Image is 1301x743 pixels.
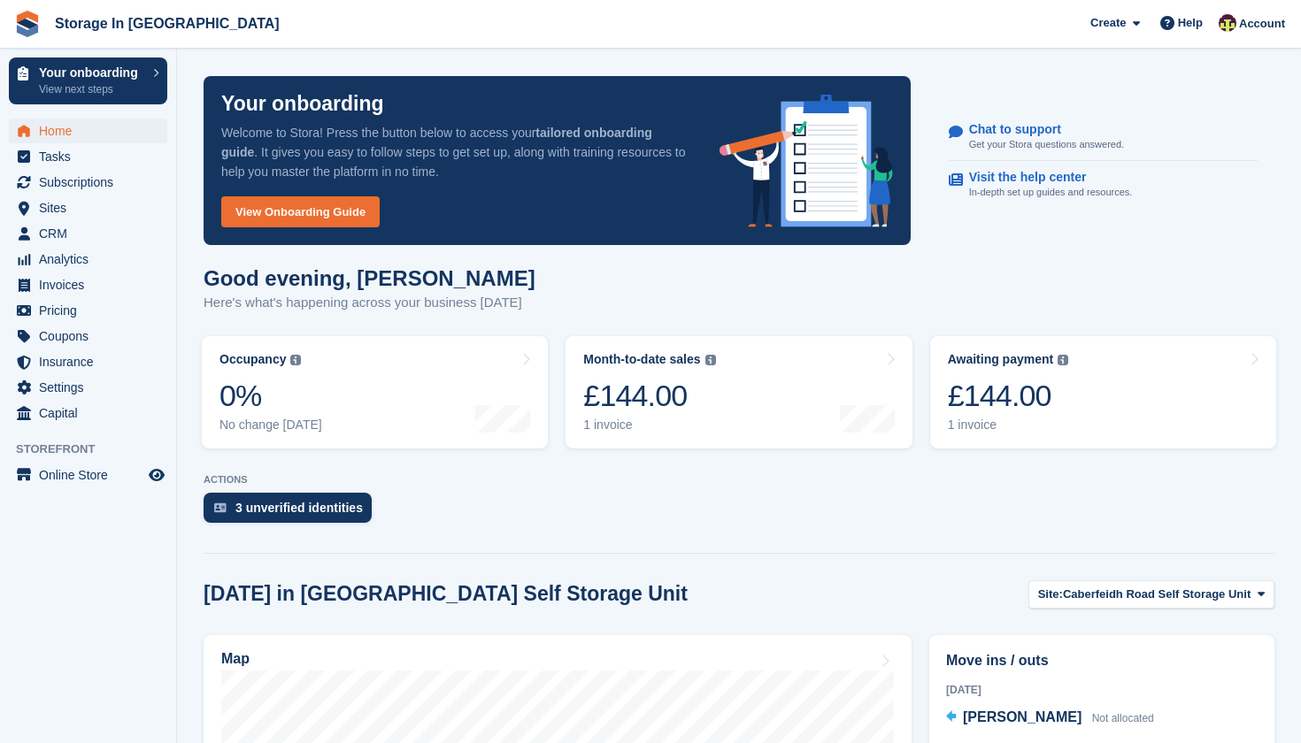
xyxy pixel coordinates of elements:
a: 3 unverified identities [204,493,381,532]
a: menu [9,272,167,297]
a: Preview store [146,464,167,486]
p: Here's what's happening across your business [DATE] [204,293,535,313]
span: Invoices [39,272,145,297]
a: menu [9,195,167,220]
span: Tasks [39,144,145,169]
span: Site: [1038,586,1063,603]
span: Not allocated [1092,712,1154,724]
a: Visit the help center In-depth set up guides and resources. [949,161,1258,209]
a: [PERSON_NAME] Not allocated [946,707,1154,730]
img: onboarding-info-6c161a55d2c0e0a8cae90662b2fe09162a5109e8cc188191df67fb4f79e88e88.svg [720,95,893,227]
p: Get your Stora questions answered. [969,137,1124,152]
a: Chat to support Get your Stora questions answered. [949,113,1258,162]
a: menu [9,221,167,246]
p: Visit the help center [969,170,1119,185]
div: 1 invoice [948,417,1069,433]
span: Online Store [39,463,145,487]
a: Awaiting payment £144.00 1 invoice [930,336,1276,448]
p: In-depth set up guides and resources. [969,185,1133,200]
span: CRM [39,221,145,246]
div: Awaiting payment [948,352,1054,367]
p: Your onboarding [39,66,144,79]
span: Insurance [39,349,145,374]
p: Chat to support [969,122,1110,137]
img: stora-icon-8386f47178a22dfd0bd8f6a31ec36ba5ce8667c1dd55bd0f319d3a0aa187defe.svg [14,11,41,37]
span: Sites [39,195,145,220]
span: Coupons [39,324,145,349]
div: [DATE] [946,682,1258,698]
h2: Map [221,651,250,667]
a: View Onboarding Guide [221,196,380,227]
span: Analytics [39,247,145,272]
span: Storefront [16,440,176,458]
div: 3 unverified identities [235,501,363,515]
a: Your onboarding View next steps [9,57,167,104]
a: Storage In [GEOGRAPHIC_DATA] [48,9,287,38]
p: View next steps [39,81,144,97]
div: 0% [219,378,322,414]
span: Caberfeidh Road Self Storage Unit [1063,586,1251,603]
div: £144.00 [583,378,715,414]
div: £144.00 [948,378,1069,414]
span: Help [1178,14,1203,32]
span: Pricing [39,298,145,323]
img: icon-info-grey-7440780725fd019a000dd9b08b2336e03edf1995a4989e88bcd33f0948082b44.svg [705,355,716,365]
a: menu [9,170,167,195]
h2: [DATE] in [GEOGRAPHIC_DATA] Self Storage Unit [204,582,688,606]
div: No change [DATE] [219,417,322,433]
img: icon-info-grey-7440780725fd019a000dd9b08b2336e03edf1995a4989e88bcd33f0948082b44.svg [290,355,301,365]
span: Subscriptions [39,170,145,195]
span: Capital [39,401,145,425]
span: Create [1090,14,1126,32]
a: menu [9,349,167,374]
a: menu [9,119,167,143]
a: menu [9,324,167,349]
div: Occupancy [219,352,286,367]
p: Your onboarding [221,94,384,114]
p: Welcome to Stora! Press the button below to access your . It gives you easy to follow steps to ge... [221,123,691,181]
img: icon-info-grey-7440780725fd019a000dd9b08b2336e03edf1995a4989e88bcd33f0948082b44.svg [1058,355,1068,365]
h2: Move ins / outs [946,650,1258,671]
a: menu [9,463,167,487]
button: Site: Caberfeidh Road Self Storage Unit [1028,580,1274,609]
div: Month-to-date sales [583,352,700,367]
img: verify_identity-adf6edd0f0f0b5bbfe63781bf79b02c33cf7c696d77639b501bdc392416b5a36.svg [214,502,227,513]
a: Occupancy 0% No change [DATE] [202,336,548,448]
div: 1 invoice [583,417,715,433]
span: [PERSON_NAME] [963,709,1082,724]
img: Colin Wood [1219,14,1236,32]
a: Month-to-date sales £144.00 1 invoice [566,336,912,448]
a: menu [9,375,167,400]
p: ACTIONS [204,474,1274,486]
a: menu [9,144,167,169]
h1: Good evening, [PERSON_NAME] [204,266,535,290]
span: Account [1239,15,1285,33]
a: menu [9,298,167,323]
span: Settings [39,375,145,400]
a: menu [9,247,167,272]
span: Home [39,119,145,143]
a: menu [9,401,167,425]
